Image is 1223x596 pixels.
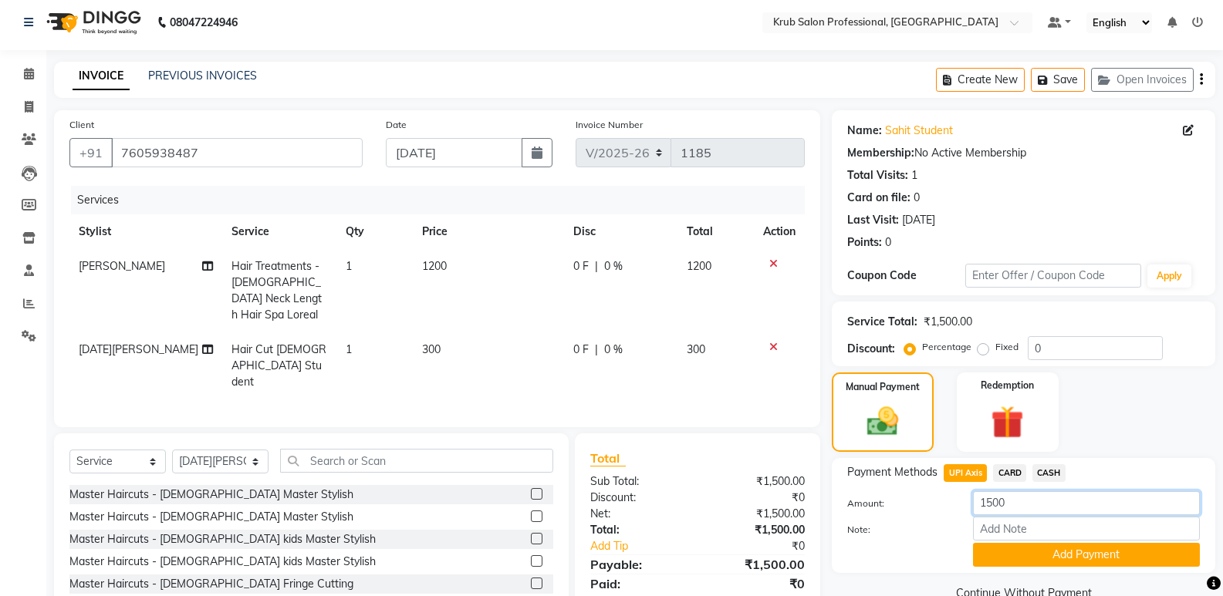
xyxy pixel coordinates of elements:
button: Create New [936,68,1025,92]
div: ₹1,500.00 [698,555,816,574]
div: Master Haircuts - [DEMOGRAPHIC_DATA] kids Master Stylish [69,554,376,570]
div: No Active Membership [847,145,1200,161]
div: Master Haircuts - [DEMOGRAPHIC_DATA] Fringe Cutting [69,576,353,592]
div: Membership: [847,145,914,161]
div: Services [71,186,816,214]
img: _cash.svg [857,403,908,439]
div: 1 [911,167,917,184]
label: Redemption [981,379,1034,392]
span: 1200 [687,259,711,273]
div: ₹1,500.00 [698,506,816,522]
span: 0 % [604,342,623,358]
div: ₹0 [698,574,816,593]
input: Add Note [973,517,1200,540]
div: Master Haircuts - [DEMOGRAPHIC_DATA] Master Stylish [69,509,353,525]
div: Net: [579,506,698,522]
th: Disc [564,214,678,249]
button: +91 [69,138,113,167]
label: Invoice Number [576,118,643,132]
span: 1 [346,259,352,273]
span: CASH [1032,464,1066,482]
div: ₹0 [718,538,816,554]
span: 0 F [573,342,589,358]
label: Client [69,118,94,132]
button: Add Payment [973,543,1200,567]
b: 08047224946 [170,1,238,44]
label: Amount: [836,497,961,510]
span: 1200 [422,259,447,273]
input: Search or Scan [280,449,553,473]
label: Percentage [922,340,971,354]
div: Total Visits: [847,167,908,184]
div: ₹0 [698,490,816,506]
div: [DATE] [902,212,935,228]
span: CARD [993,464,1026,482]
span: 1 [346,342,352,356]
a: Sahit Student [885,123,953,139]
div: Service Total: [847,314,917,330]
button: Save [1031,68,1085,92]
label: Manual Payment [846,380,920,394]
div: Name: [847,123,882,139]
th: Service [222,214,336,249]
span: [DATE][PERSON_NAME] [79,342,198,356]
div: 0 [914,190,920,206]
span: 300 [422,342,441,356]
div: ₹1,500.00 [698,473,816,490]
div: Sub Total: [579,473,698,490]
div: ₹1,500.00 [924,314,972,330]
span: [PERSON_NAME] [79,259,165,273]
div: Paid: [579,574,698,593]
span: 300 [687,342,705,356]
div: Total: [579,522,698,538]
img: _gift.svg [981,402,1034,443]
label: Fixed [995,340,1019,354]
div: Discount: [579,490,698,506]
div: Card on file: [847,190,910,206]
span: 0 F [573,258,589,274]
span: Hair Treatments - [DEMOGRAPHIC_DATA] Neck Length Hair Spa Loreal [231,259,322,322]
div: Discount: [847,341,895,357]
button: Apply [1147,264,1191,288]
th: Stylist [69,214,222,249]
div: Coupon Code [847,268,965,284]
div: Payable: [579,555,698,574]
th: Total [677,214,754,249]
input: Enter Offer / Coupon Code [965,264,1141,288]
th: Price [413,214,564,249]
th: Action [754,214,805,249]
span: 0 % [604,258,623,274]
div: ₹1,500.00 [698,522,816,538]
input: Search by Name/Mobile/Email/Code [111,138,363,167]
div: Points: [847,234,882,251]
span: | [595,258,598,274]
label: Date [386,118,407,132]
input: Amount [973,491,1200,515]
span: UPI Axis [944,464,987,482]
a: Add Tip [579,538,718,554]
th: Qty [336,214,413,249]
div: Last Visit: [847,212,899,228]
button: Open Invoices [1091,68,1194,92]
span: Hair Cut [DEMOGRAPHIC_DATA] Student [231,342,326,389]
span: Payment Methods [847,464,938,480]
div: Master Haircuts - [DEMOGRAPHIC_DATA] Master Stylish [69,487,353,503]
img: logo [39,1,145,44]
a: PREVIOUS INVOICES [148,69,257,82]
div: 0 [885,234,891,251]
span: Total [590,450,626,466]
span: | [595,342,598,358]
a: INVOICE [73,62,130,90]
div: Master Haircuts - [DEMOGRAPHIC_DATA] kids Master Stylish [69,531,376,547]
label: Note: [836,523,961,537]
